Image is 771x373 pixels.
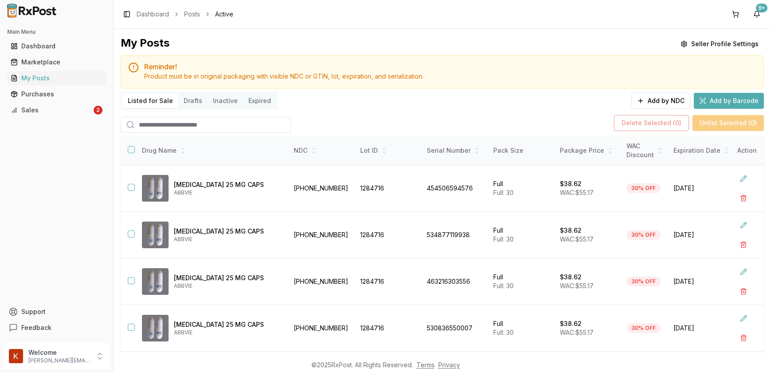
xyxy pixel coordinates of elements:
td: Full [488,212,555,258]
td: 1284716 [355,165,421,212]
div: 30% OFF [626,230,661,240]
button: Delete [736,190,751,206]
nav: breadcrumb [137,10,233,19]
span: WAC: $55.17 [560,282,594,290]
td: 530836550007 [421,305,488,352]
div: Lot ID [360,146,416,155]
img: Gengraf 25 MG CAPS [142,315,169,341]
img: RxPost Logo [4,4,60,18]
p: [PERSON_NAME][EMAIL_ADDRESS][DOMAIN_NAME] [28,357,90,364]
button: Dashboard [4,39,110,53]
span: WAC: $55.17 [560,235,594,243]
span: [DATE] [673,324,729,333]
td: 1284716 [355,212,421,258]
td: [PHONE_NUMBER] [288,305,355,352]
div: Expiration Date [673,146,729,155]
button: Expired [243,94,276,108]
td: 454506594576 [421,165,488,212]
span: WAC: $55.17 [560,329,594,336]
td: 534877119938 [421,212,488,258]
div: Serial Number [427,146,483,155]
td: 1284716 [355,305,421,352]
a: Marketplace [7,54,106,70]
button: Seller Profile Settings [675,36,764,52]
img: Gengraf 25 MG CAPS [142,268,169,295]
button: Drafts [178,94,208,108]
span: Full: 30 [493,189,514,196]
div: My Posts [121,36,169,52]
a: Purchases [7,86,106,102]
button: Listed for Sale [122,94,178,108]
div: Purchases [11,90,102,99]
th: Pack Size [488,136,555,165]
p: ABBVIE [174,189,281,196]
div: My Posts [11,74,102,83]
p: [MEDICAL_DATA] 25 MG CAPS [174,274,281,282]
p: $38.62 [560,273,582,282]
td: 463216303556 [421,258,488,305]
p: ABBVIE [174,329,281,336]
div: 2 [94,106,102,115]
div: Sales [11,106,92,115]
button: Sales2 [4,103,110,117]
p: ABBVIE [174,282,281,290]
td: Full [488,305,555,352]
span: Full: 30 [493,329,514,336]
button: Add by NDC [631,93,690,109]
img: User avatar [9,349,23,363]
p: $38.62 [560,319,582,328]
button: Edit [736,310,751,326]
div: Package Price [560,146,616,155]
button: Edit [736,217,751,233]
span: [DATE] [673,277,729,286]
p: $38.62 [560,179,582,188]
div: 30% OFF [626,323,661,333]
button: Edit [736,264,751,280]
button: 9+ [750,7,764,21]
a: Sales2 [7,102,106,118]
span: [DATE] [673,184,729,193]
a: Posts [184,10,200,19]
span: Full: 30 [493,235,514,243]
a: My Posts [7,70,106,86]
td: Full [488,258,555,305]
span: Active [215,10,233,19]
td: Full [488,165,555,212]
button: My Posts [4,71,110,85]
button: Edit [736,171,751,186]
div: 30% OFF [626,183,661,193]
button: Support [4,304,110,320]
p: [MEDICAL_DATA] 25 MG CAPS [174,180,281,189]
td: 1284716 [355,258,421,305]
span: WAC: $55.17 [560,189,594,196]
span: [DATE] [673,230,729,239]
div: WAC Discount [626,142,663,159]
button: Feedback [4,320,110,336]
div: 30% OFF [626,277,661,286]
img: Gengraf 25 MG CAPS [142,175,169,202]
button: Purchases [4,87,110,101]
td: [PHONE_NUMBER] [288,212,355,258]
a: Privacy [438,361,460,369]
span: Full: 30 [493,282,514,290]
th: Action [730,136,764,165]
div: Product must be in original packaging with visible NDC or GTIN, lot, expiration, and serialization. [144,72,756,81]
div: 9+ [756,4,767,12]
iframe: Intercom live chat [741,343,762,364]
span: Feedback [21,323,51,332]
a: Dashboard [137,10,169,19]
button: Delete [736,330,751,346]
div: NDC [294,146,350,155]
button: Inactive [208,94,243,108]
a: Terms [417,361,435,369]
img: Gengraf 25 MG CAPS [142,222,169,248]
p: ABBVIE [174,236,281,243]
a: Dashboard [7,38,106,54]
td: [PHONE_NUMBER] [288,258,355,305]
button: Delete [736,237,751,253]
button: Delete [736,283,751,299]
button: Add by Barcode [694,93,764,109]
p: [MEDICAL_DATA] 25 MG CAPS [174,320,281,329]
h2: Main Menu [7,28,106,36]
h5: Reminder! [144,63,756,70]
